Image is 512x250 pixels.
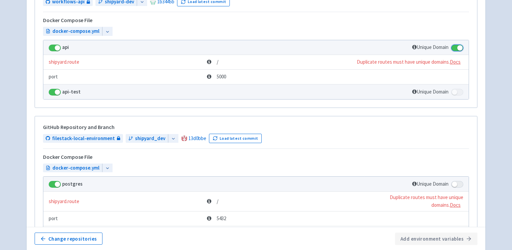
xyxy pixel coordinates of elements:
[412,88,449,95] span: Unique Domain
[43,164,102,173] a: docker-compose.yml
[450,202,461,208] a: Docs
[43,55,205,70] td: shipyard.route
[412,44,449,50] span: Unique Domain
[207,198,218,205] span: /
[52,135,115,142] span: filestack-local-environment
[43,211,205,226] td: port
[43,70,205,84] td: port
[207,215,226,223] span: 5432
[135,135,165,142] span: shipyard_dev
[126,134,168,143] a: shipyard_dev
[52,27,99,35] span: docker-compose.yml
[357,59,461,65] span: Duplicate routes must have unique domains .
[395,233,477,245] button: Add environment variables
[188,135,206,141] a: 13d0bbe
[412,181,449,187] span: Unique Domain
[62,44,69,50] strong: api
[207,73,226,81] span: 5000
[207,58,218,66] span: /
[62,88,81,95] strong: api-test
[43,124,469,130] h5: GitHub Repository and Branch
[62,181,83,187] strong: postgres
[450,59,461,65] a: Docs
[35,233,102,245] button: Change repositories
[43,191,205,211] td: shipyard.route
[43,17,92,23] h5: Docker Compose File
[43,134,123,143] a: filestack-local-environment
[43,154,92,160] h5: Docker Compose File
[390,194,463,208] span: Duplicate routes must have unique domains .
[43,27,102,36] a: docker-compose.yml
[52,164,99,172] span: docker-compose.yml
[209,134,262,143] button: Load latest commit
